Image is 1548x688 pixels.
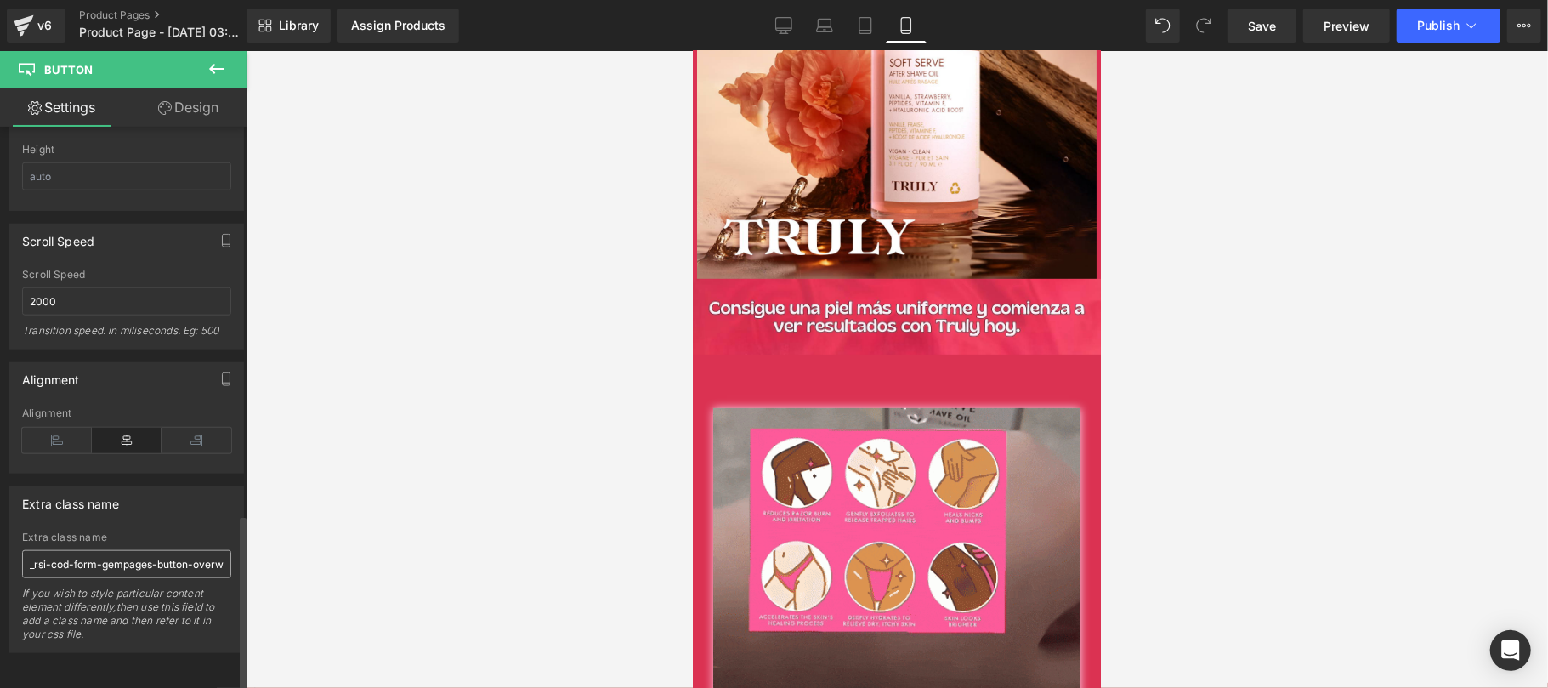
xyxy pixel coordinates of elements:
a: Design [127,88,250,127]
span: Product Page - [DATE] 03:47:44 [79,26,242,39]
div: v6 [34,14,55,37]
a: New Library [247,9,331,43]
button: More [1507,9,1541,43]
div: Height [22,144,231,156]
input: auto [22,162,231,190]
span: Preview [1324,17,1369,35]
a: v6 [7,9,65,43]
a: Laptop [804,9,845,43]
button: Undo [1146,9,1180,43]
div: Alignment [22,363,80,387]
span: Save [1248,17,1276,35]
a: Desktop [763,9,804,43]
div: Extra class name [22,487,119,511]
span: Library [279,18,319,33]
div: Scroll Speed [22,225,94,248]
div: Open Intercom Messenger [1490,630,1531,671]
button: Redo [1187,9,1221,43]
div: Assign Products [351,19,445,32]
a: Tablet [845,9,886,43]
div: If you wish to style particular content element differently,then use this field to add a class na... [22,587,231,652]
div: Alignment [22,407,231,419]
div: Scroll Speed [22,269,231,281]
a: Preview [1303,9,1390,43]
div: Extra class name [22,532,231,543]
div: Transition speed. in miliseconds. Eg: 500 [22,324,231,349]
span: Publish [1417,19,1460,32]
button: Publish [1397,9,1500,43]
span: Button [44,63,93,77]
a: Mobile [886,9,927,43]
a: Product Pages [79,9,275,22]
